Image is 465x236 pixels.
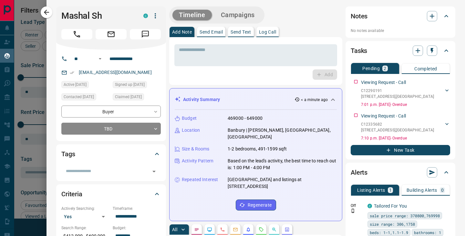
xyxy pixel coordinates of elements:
p: Viewing Request - Call [361,79,406,86]
div: Yes [61,211,109,222]
p: Activity Pattern [182,158,213,164]
div: Tags [61,146,161,162]
div: TBD [61,123,161,135]
span: Signed up [DATE] [115,81,145,88]
p: 7:01 p.m. [DATE] - Overdue [361,102,450,108]
p: 7:10 p.m. [DATE] - Overdue [361,135,450,141]
p: 469000 - 649000 [228,115,263,122]
span: Active [DATE] [64,81,87,88]
p: All [172,227,177,232]
div: Buyer [61,106,161,118]
span: size range: 306,1758 [370,221,415,227]
span: Call [61,29,92,39]
p: Send Text [231,30,251,34]
p: Repeated Interest [182,176,218,183]
p: Size & Rooms [182,146,210,152]
p: Location [182,127,200,134]
p: Budget: [113,225,161,231]
button: New Task [351,145,450,155]
a: Tailored For You [374,203,407,209]
p: C12290191 [361,88,434,94]
p: Timeframe: [113,206,161,211]
svg: Calls [220,227,225,232]
p: Banbury | [PERSON_NAME], [GEOGRAPHIC_DATA], [GEOGRAPHIC_DATA] [228,127,337,140]
svg: Lead Browsing Activity [207,227,212,232]
p: Activity Summary [183,96,220,103]
p: Viewing Request - Call [361,113,406,119]
span: Claimed [DATE] [115,94,142,100]
span: Contacted [DATE] [64,94,94,100]
p: 1 [389,188,392,192]
button: Campaigns [214,10,261,20]
div: condos.ca [367,204,372,208]
div: Tue Aug 12 2025 [61,93,109,102]
p: Send Email [200,30,223,34]
p: 1-2 bedrooms, 491-1599 sqft [228,146,287,152]
p: Based on the lead's activity, the best time to reach out is: 1:00 PM - 4:00 PM [228,158,337,171]
svg: Requests [259,227,264,232]
div: Criteria [61,186,161,202]
p: [STREET_ADDRESS] , [GEOGRAPHIC_DATA] [361,94,434,99]
button: Timeline [172,10,212,20]
div: Notes [351,8,450,24]
div: Alerts [351,165,450,180]
p: Listing Alerts [357,188,385,192]
p: No notes available [351,28,450,34]
svg: Notes [194,227,199,232]
p: [STREET_ADDRESS] , [GEOGRAPHIC_DATA] [361,127,434,133]
h2: Criteria [61,189,82,199]
h1: Mashal Sh [61,11,134,21]
div: condos.ca [143,14,148,18]
div: Tasks [351,43,450,58]
svg: Push Notification Only [351,209,355,213]
p: Budget [182,115,197,122]
svg: Emails [233,227,238,232]
span: Email [96,29,127,39]
p: Actively Searching: [61,206,109,211]
span: sale price range: 370800,769998 [370,212,440,219]
p: [GEOGRAPHIC_DATA] and listings at [STREET_ADDRESS] [228,176,337,190]
p: Log Call [259,30,276,34]
span: beds: 1-1,1.1-1.9 [370,229,408,236]
p: < a minute ago [301,97,328,103]
a: [EMAIL_ADDRESS][DOMAIN_NAME] [79,70,152,75]
svg: Agent Actions [284,227,290,232]
svg: Email Verified [70,70,74,75]
div: Activity Summary< a minute ago [175,94,337,106]
p: Search Range: [61,225,109,231]
p: Completed [414,67,437,71]
p: Add Note [172,30,192,34]
div: C12290191[STREET_ADDRESS],[GEOGRAPHIC_DATA] [361,87,450,101]
button: Regenerate [236,200,276,210]
span: bathrooms: 1 [414,229,441,236]
button: Open [96,55,104,63]
div: Tue Aug 12 2025 [113,93,161,102]
div: Wed Aug 13 2025 [61,81,109,90]
p: C12335682 [361,121,434,127]
div: C12335682[STREET_ADDRESS],[GEOGRAPHIC_DATA] [361,120,450,134]
p: Off [351,203,364,209]
p: 0 [441,188,444,192]
h2: Alerts [351,167,367,178]
h2: Tasks [351,46,367,56]
svg: Listing Alerts [246,227,251,232]
p: Building Alerts [407,188,437,192]
button: Open [150,167,159,176]
h2: Tags [61,149,75,159]
span: Message [130,29,161,39]
p: 2 [384,66,386,71]
div: Tue Aug 12 2025 [113,81,161,90]
h2: Notes [351,11,367,21]
p: Pending [362,66,380,71]
svg: Opportunities [272,227,277,232]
